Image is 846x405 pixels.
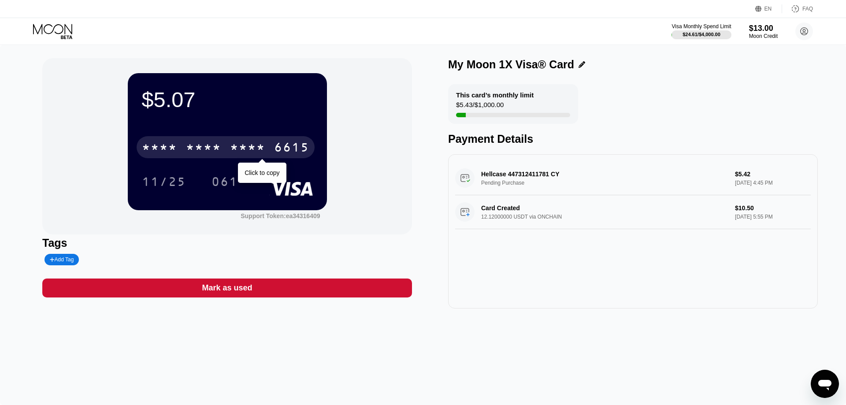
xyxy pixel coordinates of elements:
[42,237,412,249] div: Tags
[202,283,252,293] div: Mark as used
[241,212,320,219] div: Support Token: ea34316409
[672,23,731,30] div: Visa Monthly Spend Limit
[782,4,813,13] div: FAQ
[749,24,778,39] div: $13.00Moon Credit
[811,370,839,398] iframe: Button to launch messaging window
[45,254,79,265] div: Add Tag
[749,33,778,39] div: Moon Credit
[456,91,534,99] div: This card’s monthly limit
[205,171,245,193] div: 061
[211,176,238,190] div: 061
[274,141,309,156] div: 6615
[448,58,574,71] div: My Moon 1X Visa® Card
[802,6,813,12] div: FAQ
[755,4,782,13] div: EN
[672,23,731,39] div: Visa Monthly Spend Limit$24.61/$4,000.00
[456,101,504,113] div: $5.43 / $1,000.00
[142,176,186,190] div: 11/25
[142,87,313,112] div: $5.07
[448,133,818,145] div: Payment Details
[50,256,74,263] div: Add Tag
[135,171,193,193] div: 11/25
[42,279,412,297] div: Mark as used
[241,212,320,219] div: Support Token:ea34316409
[764,6,772,12] div: EN
[683,32,720,37] div: $24.61 / $4,000.00
[245,169,279,176] div: Click to copy
[749,24,778,33] div: $13.00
